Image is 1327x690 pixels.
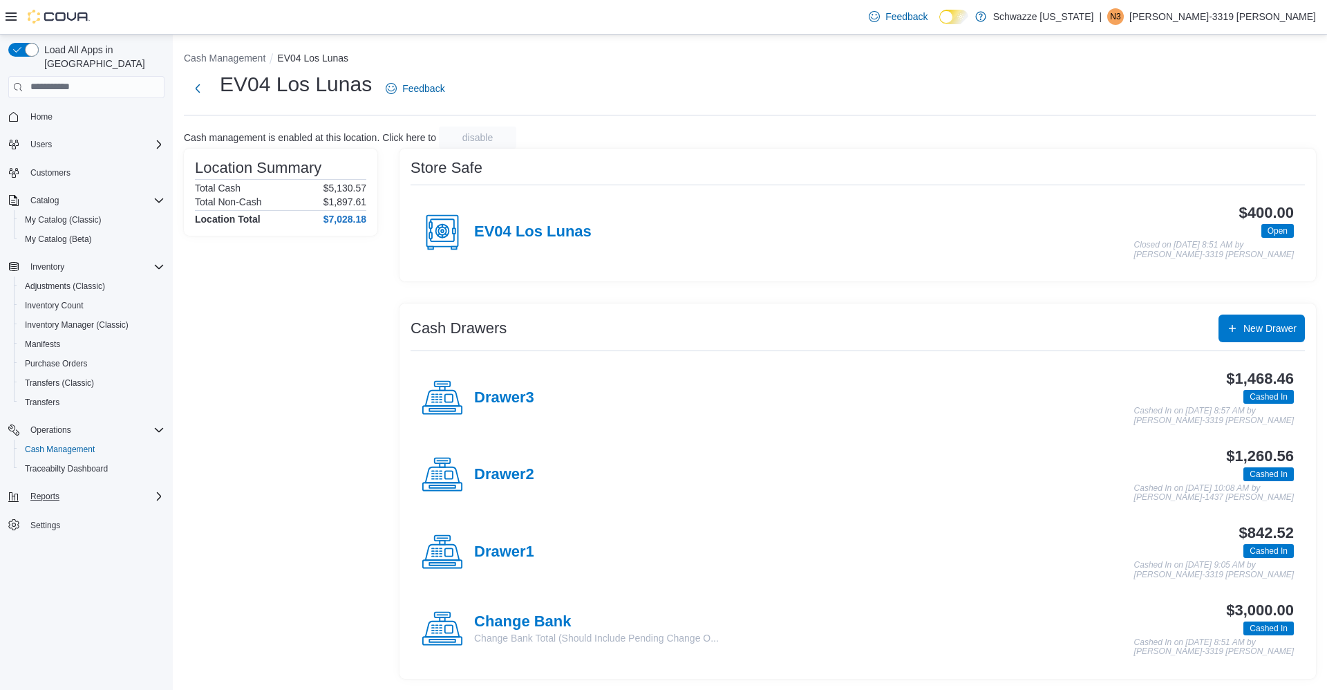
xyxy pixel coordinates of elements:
h3: Store Safe [411,160,482,176]
h3: $842.52 [1239,525,1294,541]
span: Cash Management [19,441,164,458]
p: $1,897.61 [323,196,366,207]
button: Cash Management [14,440,170,459]
button: Operations [3,420,170,440]
span: Cashed In [1243,467,1294,481]
button: My Catalog (Beta) [14,230,170,249]
span: Adjustments (Classic) [25,281,105,292]
button: Traceabilty Dashboard [14,459,170,478]
span: Settings [25,516,164,533]
h3: $1,260.56 [1226,448,1294,465]
a: Feedback [863,3,933,30]
img: Cova [28,10,90,24]
h3: $3,000.00 [1226,602,1294,619]
button: disable [439,127,516,149]
button: Users [3,135,170,154]
button: Inventory [25,259,70,275]
span: My Catalog (Classic) [25,214,102,225]
span: Cashed In [1250,391,1288,403]
span: My Catalog (Beta) [19,231,164,248]
a: My Catalog (Classic) [19,212,107,228]
span: Inventory [30,261,64,272]
button: Inventory [3,257,170,277]
p: Closed on [DATE] 8:51 AM by [PERSON_NAME]-3319 [PERSON_NAME] [1134,241,1294,259]
button: Catalog [25,192,64,209]
span: Inventory Manager (Classic) [25,319,129,330]
button: Cash Management [184,53,265,64]
a: Customers [25,165,76,181]
span: Operations [30,425,71,436]
span: Manifests [25,339,60,350]
a: Adjustments (Classic) [19,278,111,295]
span: Inventory [25,259,164,275]
button: Users [25,136,57,153]
h6: Total Non-Cash [195,196,262,207]
a: Traceabilty Dashboard [19,460,113,477]
span: Open [1261,224,1294,238]
span: Operations [25,422,164,438]
button: Home [3,106,170,127]
span: Transfers [25,397,59,408]
span: Adjustments (Classic) [19,278,164,295]
span: Catalog [25,192,164,209]
span: Cashed In [1243,544,1294,558]
button: Customers [3,162,170,183]
button: EV04 Los Lunas [277,53,348,64]
span: disable [462,131,493,144]
span: Traceabilty Dashboard [19,460,164,477]
span: Cashed In [1243,390,1294,404]
span: Cashed In [1250,468,1288,481]
p: Cash management is enabled at this location. Click here to [184,132,436,143]
p: Cashed In on [DATE] 8:57 AM by [PERSON_NAME]-3319 [PERSON_NAME] [1134,407,1294,425]
span: My Catalog (Beta) [25,234,92,245]
span: Users [30,139,52,150]
h3: $1,468.46 [1226,371,1294,387]
span: Catalog [30,195,59,206]
nav: Complex example [8,101,164,571]
a: Purchase Orders [19,355,93,372]
span: Cashed In [1250,622,1288,635]
input: Dark Mode [939,10,968,24]
button: Manifests [14,335,170,354]
span: Inventory Count [19,297,164,314]
span: Home [25,108,164,125]
h3: $400.00 [1239,205,1294,221]
span: Users [25,136,164,153]
a: Inventory Count [19,297,89,314]
span: Inventory Manager (Classic) [19,317,164,333]
button: Inventory Count [14,296,170,315]
div: Noe-3319 Gonzales [1107,8,1124,25]
span: Open [1268,225,1288,237]
span: New Drawer [1243,321,1297,335]
span: Reports [25,488,164,505]
span: Customers [30,167,70,178]
a: Home [25,109,58,125]
h4: Drawer1 [474,543,534,561]
h4: Location Total [195,214,261,225]
button: Next [184,75,211,102]
span: Feedback [885,10,928,24]
span: Manifests [19,336,164,353]
button: Reports [25,488,65,505]
h4: Drawer3 [474,389,534,407]
h4: EV04 Los Lunas [474,223,592,241]
span: Feedback [402,82,444,95]
button: Settings [3,514,170,534]
button: Transfers [14,393,170,412]
a: Inventory Manager (Classic) [19,317,134,333]
p: Schwazze [US_STATE] [993,8,1094,25]
button: Purchase Orders [14,354,170,373]
span: Cashed In [1250,545,1288,557]
span: Transfers (Classic) [25,377,94,389]
a: Transfers [19,394,65,411]
button: Adjustments (Classic) [14,277,170,296]
span: Cash Management [25,444,95,455]
span: Load All Apps in [GEOGRAPHIC_DATA] [39,43,164,71]
p: [PERSON_NAME]-3319 [PERSON_NAME] [1129,8,1316,25]
a: Settings [25,517,66,534]
span: Inventory Count [25,300,84,311]
span: Cashed In [1243,622,1294,635]
button: Catalog [3,191,170,210]
button: Inventory Manager (Classic) [14,315,170,335]
span: Purchase Orders [25,358,88,369]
